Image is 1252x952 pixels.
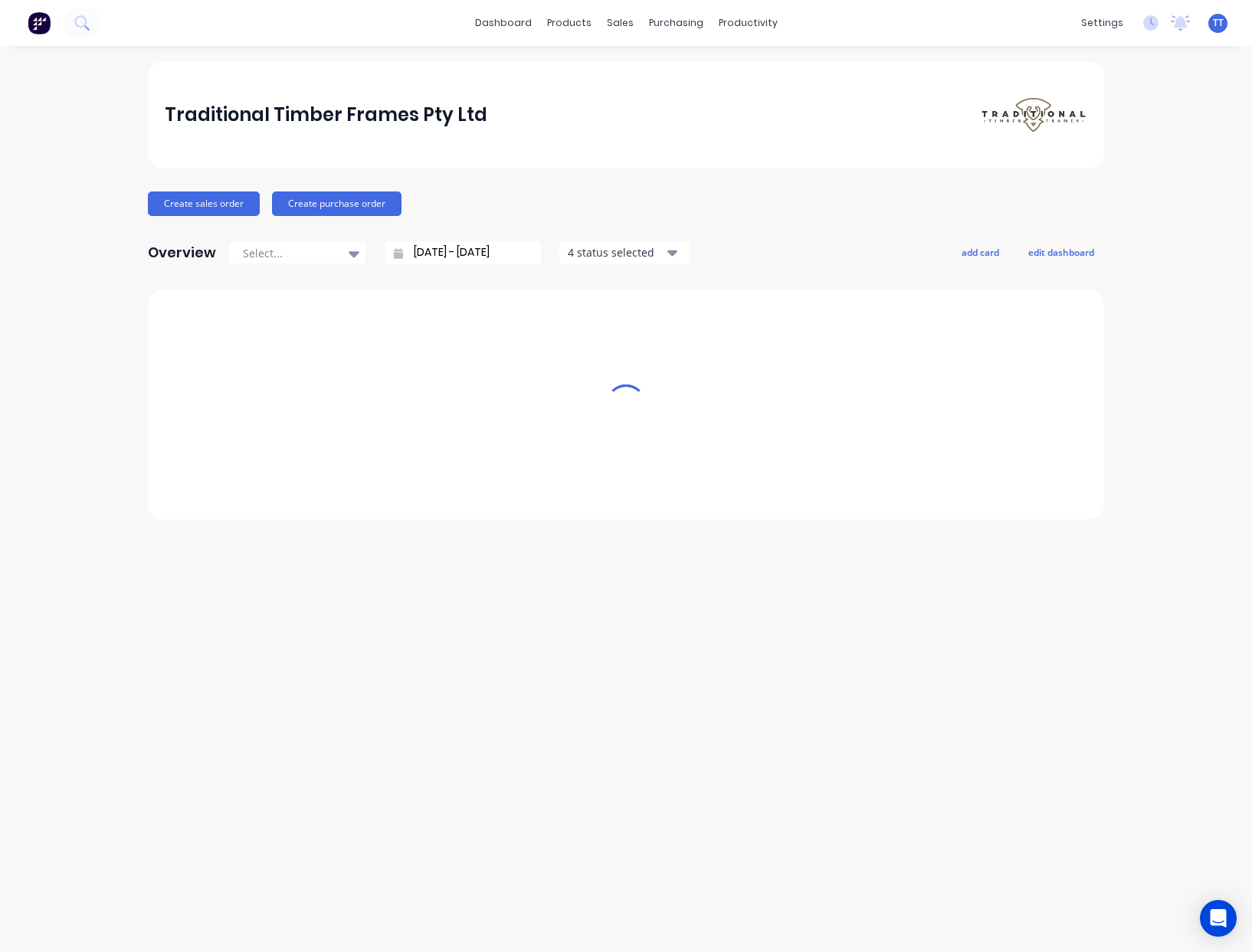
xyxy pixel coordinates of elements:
button: add card [952,242,1009,262]
div: Overview [148,237,216,268]
button: Create sales order [148,191,260,216]
img: Traditional Timber Frames Pty Ltd [980,96,1087,135]
div: products [539,11,599,34]
div: sales [599,11,641,34]
img: Factory [28,11,51,34]
button: 4 status selected [559,241,690,264]
div: Open Intercom Messenger [1200,900,1237,937]
a: dashboard [467,11,539,34]
div: productivity [711,11,785,34]
button: Create purchase order [272,191,401,216]
span: TT [1213,16,1224,30]
div: 4 status selected [568,244,664,260]
div: purchasing [641,11,711,34]
div: settings [1073,11,1131,34]
button: edit dashboard [1018,242,1104,262]
div: Traditional Timber Frames Pty Ltd [165,100,487,130]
